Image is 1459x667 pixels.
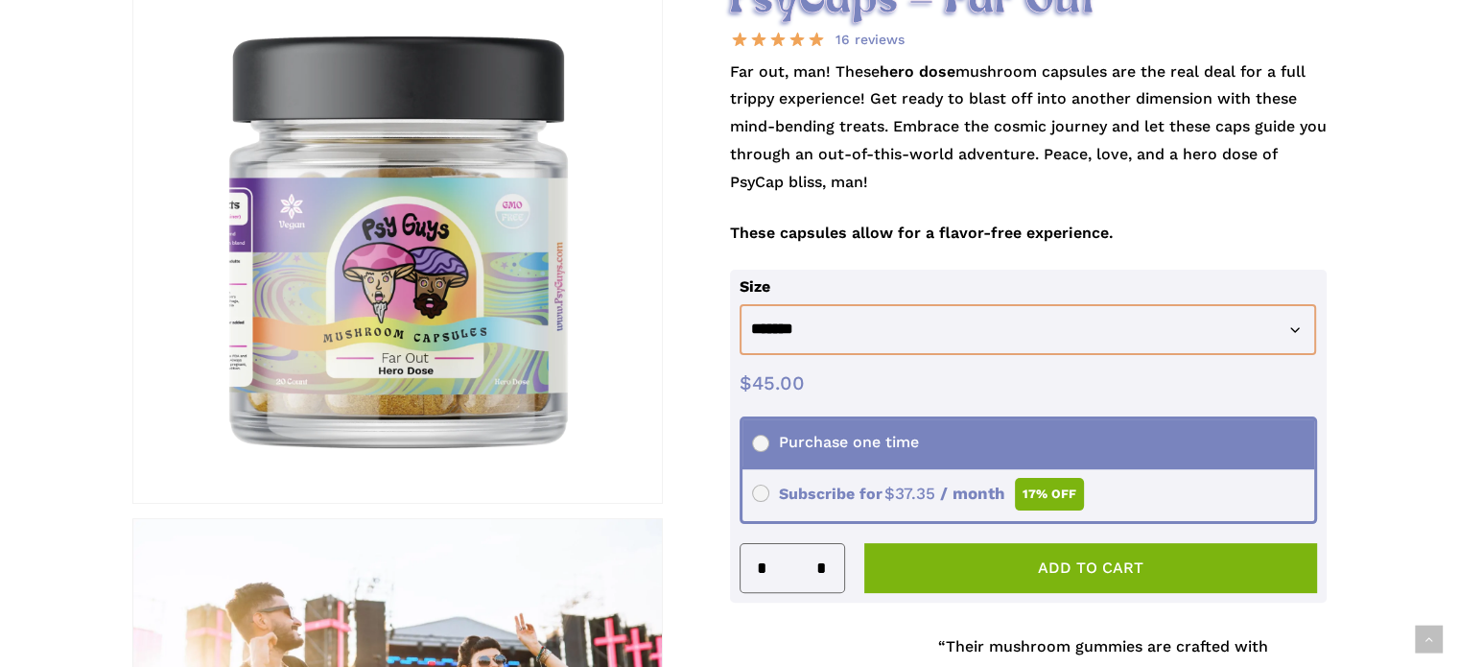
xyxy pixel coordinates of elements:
[940,484,1005,503] span: / month
[773,544,810,592] input: Product quantity
[740,277,770,296] label: Size
[1415,626,1443,654] a: Back to top
[740,371,805,394] bdi: 45.00
[884,484,895,503] span: $
[864,543,1318,593] button: Add to cart
[730,224,1114,242] strong: These capsules allow for a flavor-free experience.
[740,371,752,394] span: $
[884,484,935,503] span: 37.35
[752,433,919,451] span: Purchase one time
[880,62,955,81] strong: hero dose
[752,485,1085,503] span: Subscribe for
[730,59,1328,220] p: Far out, man! These mushroom capsules are the real deal for a full trippy experience! Get ready t...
